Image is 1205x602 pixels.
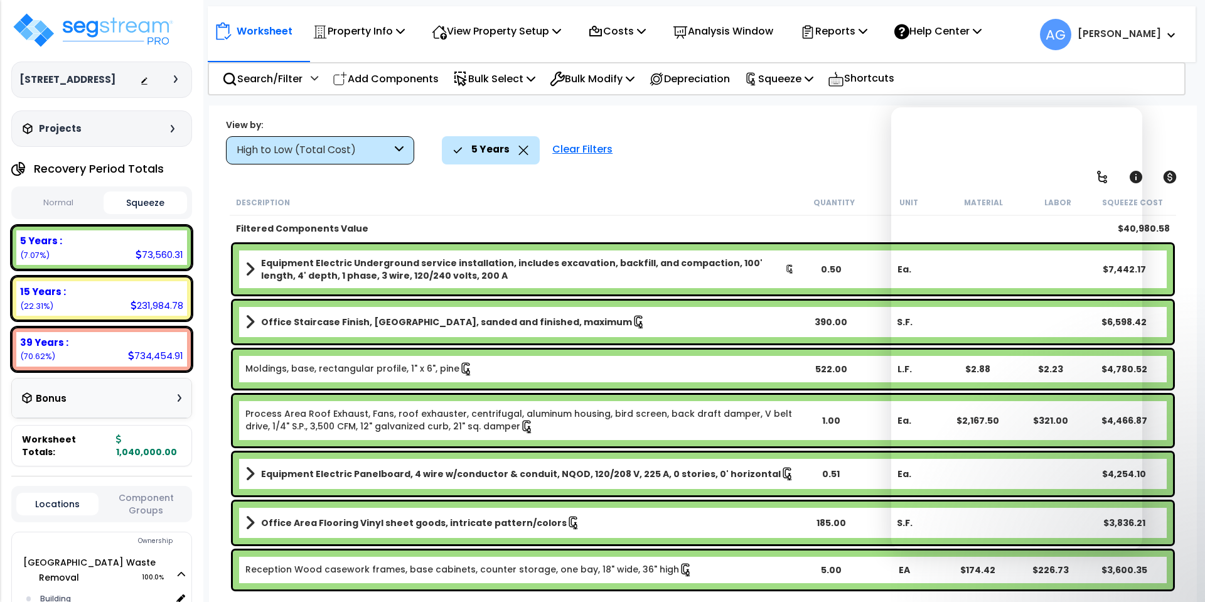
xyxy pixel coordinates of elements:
[326,64,446,94] div: Add Components
[16,192,100,214] button: Normal
[1014,564,1088,576] div: $226.73
[795,564,868,576] div: 5.00
[1112,559,1142,589] iframe: Intercom live chat
[142,570,175,585] span: 100.0%
[236,198,290,208] small: Description
[245,313,795,331] a: Assembly Title
[261,316,632,328] b: Office Staircase Finish, [GEOGRAPHIC_DATA], sanded and finished, maximum
[245,407,795,434] a: Individual Item
[941,564,1014,576] div: $174.42
[868,468,941,480] div: Ea.
[868,517,941,529] div: S.F.
[868,564,941,576] div: EA
[894,23,982,40] p: Help Center
[868,363,941,375] div: L.F.
[795,316,868,328] div: 390.00
[245,465,795,483] a: Assembly Title
[131,299,183,312] div: 231,984.78
[245,514,795,532] a: Assembly Title
[795,414,868,427] div: 1.00
[673,23,773,40] p: Analysis Window
[795,363,868,375] div: 522.00
[453,70,535,87] p: Bulk Select
[37,534,191,549] div: Ownership
[313,23,405,40] p: Property Info
[868,316,941,328] div: S.F.
[333,70,439,87] p: Add Components
[828,70,894,88] p: Shortcuts
[237,23,292,40] p: Worksheet
[649,70,730,87] p: Depreciation
[11,11,174,49] img: logo_pro_r.png
[34,163,164,175] h4: Recovery Period Totals
[868,414,941,427] div: Ea.
[868,263,941,276] div: Ea.
[222,70,303,87] p: Search/Filter
[1118,222,1170,235] b: $40,980.58
[20,234,62,247] b: 5 Years :
[136,248,183,261] div: 73,560.31
[432,23,561,40] p: View Property Setup
[795,517,868,529] div: 185.00
[546,136,619,164] div: Clear Filters
[20,336,68,349] b: 39 Years :
[744,70,813,87] p: Squeeze
[245,563,693,577] a: Individual Item
[226,119,414,131] div: View by:
[795,263,868,276] div: 0.50
[20,301,53,311] small: 22.306228846153846%
[20,351,55,362] small: 70.62066442307692%
[104,191,188,214] button: Squeeze
[105,491,187,517] button: Component Groups
[261,468,781,480] b: Equipment Electric Panelboard, 4 wire w/conductor & conduit, NQOD, 120/208 V, 225 A, 0 stories, 0...
[116,433,177,458] b: 1,040,000.00
[588,23,646,40] p: Costs
[128,349,183,362] div: 734,454.91
[800,23,867,40] p: Reports
[245,362,473,376] a: Individual Item
[36,394,67,404] h3: Bonus
[20,250,50,261] small: 7.073106730769231%
[237,143,392,158] div: High to Low (Total Cost)
[891,107,1142,549] iframe: Intercom live chat
[22,433,111,458] span: Worksheet Totals:
[245,257,795,282] a: Assembly Title
[1040,19,1071,50] span: AG
[795,468,868,480] div: 0.51
[20,285,66,298] b: 15 Years :
[1078,27,1161,40] b: [PERSON_NAME]
[261,517,567,529] b: Office Area Flooring Vinyl sheet goods, intricate pattern/colors
[1088,564,1161,576] div: $3,600.35
[471,141,510,158] p: 5 Years
[642,64,737,94] div: Depreciation
[550,70,635,87] p: Bulk Modify
[23,556,156,584] a: [GEOGRAPHIC_DATA] Waste Removal 100.0%
[261,257,785,282] b: Equipment Electric Underground service installation, includes excavation, backfill, and compactio...
[813,198,855,208] small: Quantity
[821,63,901,94] div: Shortcuts
[39,122,82,135] h3: Projects
[19,73,115,86] h3: [STREET_ADDRESS]
[236,222,368,235] b: Filtered Components Value
[16,493,99,515] button: Locations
